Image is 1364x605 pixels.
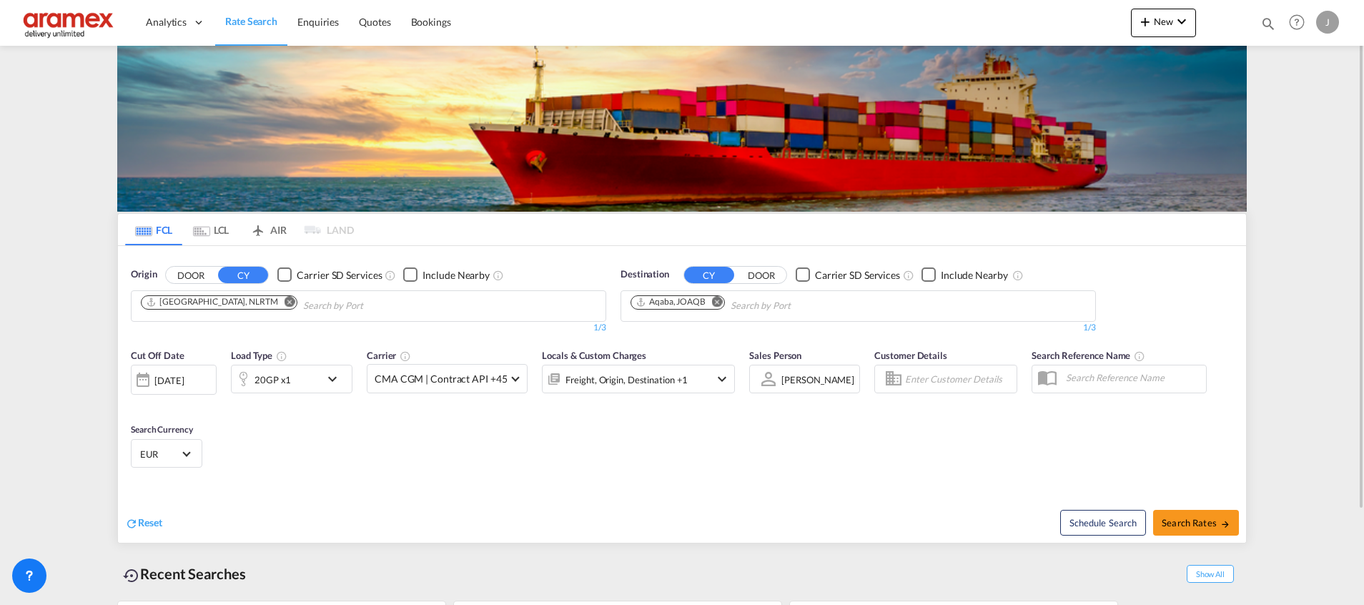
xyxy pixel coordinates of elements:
md-select: Select Currency: € EUREuro [139,443,194,464]
button: icon-plus 400-fgNewicon-chevron-down [1131,9,1196,37]
button: Remove [703,296,724,310]
md-checkbox: Checkbox No Ink [403,267,490,282]
div: Carrier SD Services [815,268,900,282]
span: Analytics [146,15,187,29]
div: Freight Origin Destination Factory Stuffing [565,370,688,390]
span: Destination [621,267,669,282]
button: DOOR [736,267,786,283]
span: Load Type [231,350,287,361]
div: 1/3 [131,322,606,334]
md-chips-wrap: Chips container. Use arrow keys to select chips. [139,291,445,318]
div: 20GP x1 [254,370,291,390]
md-icon: Unchecked: Search for CY (Container Yard) services for all selected carriers.Checked : Search for... [385,270,396,281]
div: Recent Searches [117,558,252,590]
md-icon: icon-chevron-down [1173,13,1190,30]
div: Rotterdam, NLRTM [146,296,278,308]
button: CY [684,267,734,283]
md-datepicker: Select [131,393,142,413]
md-chips-wrap: Chips container. Use arrow keys to select chips. [628,291,872,318]
span: Show All [1187,565,1234,583]
span: Reset [138,516,162,528]
div: [DATE] [131,365,217,395]
div: Press delete to remove this chip. [636,296,708,308]
md-icon: icon-chevron-down [324,370,348,388]
div: J [1316,11,1339,34]
span: EUR [140,448,180,461]
div: Include Nearby [422,268,490,282]
md-tab-item: LCL [182,214,239,245]
md-icon: icon-backup-restore [123,567,140,584]
md-select: Sales Person: Janice Camporaso [780,369,856,390]
input: Chips input. [731,295,866,318]
md-icon: Unchecked: Ignores neighbouring ports when fetching rates.Checked : Includes neighbouring ports w... [493,270,504,281]
span: Carrier [367,350,411,361]
md-icon: The selected Trucker/Carrierwill be displayed in the rate results If the rates are from another f... [400,350,411,362]
div: 1/3 [621,322,1096,334]
span: Locals & Custom Charges [542,350,646,361]
md-icon: Your search will be saved by the below given name [1134,350,1145,362]
div: Help [1285,10,1316,36]
span: Cut Off Date [131,350,184,361]
div: icon-magnify [1260,16,1276,37]
span: CMA CGM | Contract API +45 [375,372,507,386]
span: New [1137,16,1190,27]
div: Press delete to remove this chip. [146,296,281,308]
div: Carrier SD Services [297,268,382,282]
md-tab-item: AIR [239,214,297,245]
input: Enter Customer Details [905,368,1012,390]
img: LCL+%26+FCL+BACKGROUND.png [117,46,1247,212]
span: Customer Details [874,350,947,361]
button: DOOR [166,267,216,283]
span: Origin [131,267,157,282]
div: icon-refreshReset [125,516,162,531]
md-icon: icon-refresh [125,517,138,530]
span: Search Reference Name [1032,350,1145,361]
md-icon: icon-airplane [249,222,267,232]
div: Freight Origin Destination Factory Stuffingicon-chevron-down [542,365,735,393]
button: Remove [275,296,297,310]
span: Search Currency [131,424,193,435]
md-icon: Unchecked: Search for CY (Container Yard) services for all selected carriers.Checked : Search for... [903,270,914,281]
div: 20GP x1icon-chevron-down [231,365,352,393]
span: Quotes [359,16,390,28]
span: Help [1285,10,1309,34]
div: Aqaba, JOAQB [636,296,706,308]
span: Bookings [411,16,451,28]
span: Rate Search [225,15,277,27]
md-icon: icon-information-outline [276,350,287,362]
md-icon: icon-chevron-down [713,370,731,388]
md-icon: icon-plus 400-fg [1137,13,1154,30]
span: Sales Person [749,350,801,361]
button: Search Ratesicon-arrow-right [1153,510,1239,536]
div: Include Nearby [941,268,1008,282]
md-icon: icon-magnify [1260,16,1276,31]
span: Search Rates [1162,517,1230,528]
img: dca169e0c7e311edbe1137055cab269e.png [21,6,118,39]
span: Enquiries [297,16,339,28]
input: Search Reference Name [1059,367,1206,388]
input: Chips input. [303,295,439,318]
div: [PERSON_NAME] [781,374,854,385]
md-checkbox: Checkbox No Ink [796,267,900,282]
md-icon: icon-arrow-right [1220,519,1230,529]
button: CY [218,267,268,283]
md-tab-item: FCL [125,214,182,245]
div: OriginDOOR CY Checkbox No InkUnchecked: Search for CY (Container Yard) services for all selected ... [118,246,1246,543]
md-icon: Unchecked: Ignores neighbouring ports when fetching rates.Checked : Includes neighbouring ports w... [1012,270,1024,281]
md-pagination-wrapper: Use the left and right arrow keys to navigate between tabs [125,214,354,245]
md-checkbox: Checkbox No Ink [277,267,382,282]
md-checkbox: Checkbox No Ink [921,267,1008,282]
button: Note: By default Schedule search will only considerorigin ports, destination ports and cut off da... [1060,510,1146,536]
div: [DATE] [154,374,184,387]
